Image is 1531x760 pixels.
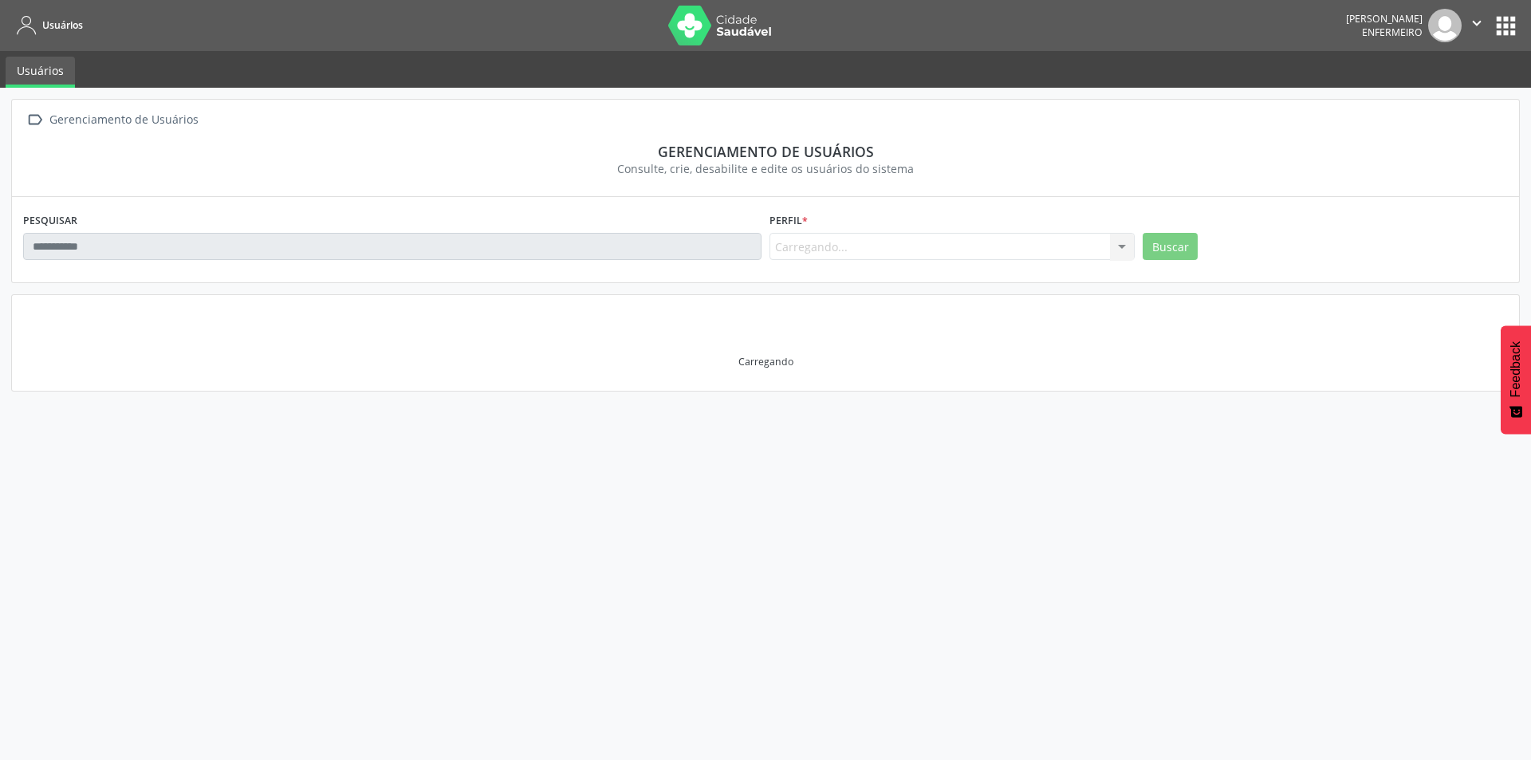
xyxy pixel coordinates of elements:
i:  [23,108,46,132]
a: Usuários [6,57,75,88]
div: Gerenciamento de usuários [34,143,1497,160]
label: PESQUISAR [23,208,77,233]
div: Consulte, crie, desabilite e edite os usuários do sistema [34,160,1497,177]
span: Usuários [42,18,83,32]
button: Buscar [1143,233,1198,260]
button:  [1462,9,1492,42]
label: Perfil [769,208,808,233]
button: apps [1492,12,1520,40]
div: Gerenciamento de Usuários [46,108,201,132]
a: Usuários [11,12,83,38]
span: Feedback [1509,341,1523,397]
img: img [1428,9,1462,42]
div: Carregando [738,355,793,368]
a:  Gerenciamento de Usuários [23,108,201,132]
div: [PERSON_NAME] [1346,12,1423,26]
i:  [1468,14,1486,32]
button: Feedback - Mostrar pesquisa [1501,325,1531,434]
span: Enfermeiro [1362,26,1423,39]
